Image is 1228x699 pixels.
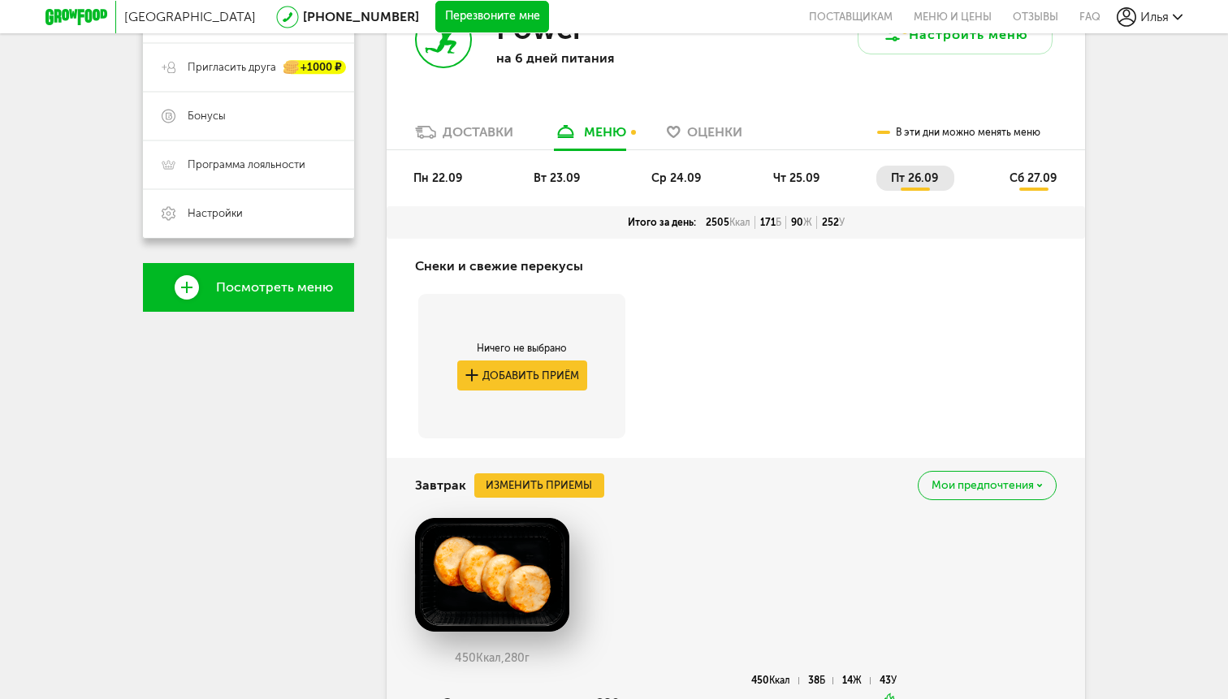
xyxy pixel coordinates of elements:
h4: Завтрак [415,470,466,501]
a: [PHONE_NUMBER] [303,9,419,24]
div: В эти дни можно менять меню [877,116,1040,149]
span: пн 22.09 [413,171,462,185]
span: сб 27.09 [1010,171,1057,185]
div: Ничего не выбрано [457,342,587,355]
span: [GEOGRAPHIC_DATA] [124,9,256,24]
span: Оценки [687,124,742,140]
span: вт 23.09 [534,171,580,185]
div: 14 [842,677,870,684]
span: Ж [853,675,862,686]
a: Доставки [407,123,521,149]
div: Доставки [443,124,513,140]
div: 450 [751,677,798,684]
div: 43 [880,677,897,684]
span: Ж [803,217,812,228]
span: чт 25.09 [773,171,819,185]
span: Ккал [729,217,750,228]
span: Бонусы [188,109,226,123]
button: Изменить приемы [474,473,604,498]
span: Б [819,675,825,686]
button: Добавить приём [457,360,587,390]
div: 38 [808,677,833,684]
div: +1000 ₽ [284,61,346,75]
span: У [839,217,845,228]
a: Настройки [143,189,354,238]
a: Оценки [659,123,750,149]
span: Посмотреть меню [216,280,333,295]
div: 171 [755,216,786,229]
span: Мои предпочтения [932,480,1034,491]
div: 2505 [701,216,755,229]
span: Пригласить друга [188,60,276,75]
span: Б [776,217,781,228]
div: 450 280 [415,652,569,665]
span: пт 26.09 [891,171,938,185]
span: У [891,675,897,686]
span: Ккал, [476,651,504,665]
a: Пригласить друга +1000 ₽ [143,43,354,92]
span: Настройки [188,206,243,221]
button: Настроить меню [858,15,1053,54]
div: 252 [817,216,850,229]
img: big_5rrsDeFsxAwtWuEk.png [415,518,569,632]
a: Бонусы [143,92,354,140]
div: меню [584,124,626,140]
span: Программа лояльности [188,157,305,172]
div: Итого за день: [623,216,701,229]
span: ср 24.09 [651,171,701,185]
p: на 6 дней питания [496,50,707,66]
span: г [525,651,530,665]
h4: Снеки и свежие перекусы [415,251,583,282]
a: Программа лояльности [143,140,354,189]
button: Перезвоните мне [435,1,549,33]
span: Илья [1140,9,1169,24]
span: Ккал [769,675,790,686]
a: меню [546,123,634,149]
a: Посмотреть меню [143,263,354,312]
div: 90 [786,216,817,229]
